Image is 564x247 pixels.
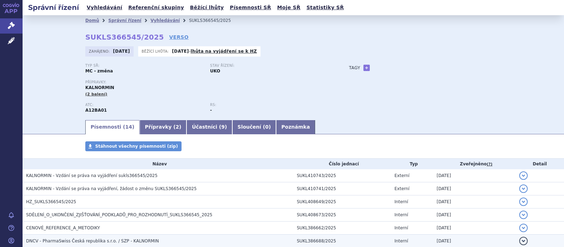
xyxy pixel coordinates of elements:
[23,159,293,169] th: Název
[85,120,140,134] a: Písemnosti (14)
[276,120,315,134] a: Poznámka
[151,18,180,23] a: Vyhledávání
[26,225,100,230] span: CENOVÉ_REFERENCE_A_METODIKY
[433,195,516,208] td: [DATE]
[169,34,189,41] a: VERSO
[394,173,409,178] span: Externí
[391,159,433,169] th: Typ
[26,199,76,204] span: HZ_SUKLS366545/2025
[232,120,276,134] a: Sloučení (0)
[304,3,346,12] a: Statistiky SŘ
[210,64,328,68] p: Stav řízení:
[275,3,302,12] a: Moje SŘ
[433,159,516,169] th: Zveřejněno
[172,48,257,54] p: -
[519,211,528,219] button: detail
[363,65,370,71] a: +
[85,108,107,113] strong: CHLORID DRASELNÝ
[519,198,528,206] button: detail
[293,182,391,195] td: SUKL410741/2025
[188,3,226,12] a: Běžící lhůty
[433,208,516,222] td: [DATE]
[126,3,186,12] a: Referenční skupiny
[394,212,408,217] span: Interní
[26,239,159,243] span: DNCV - PharmaSwiss Česká republika s.r.o. / SZP - KALNORMIN
[228,3,273,12] a: Písemnosti SŘ
[85,85,114,90] span: KALNORMIN
[516,159,564,169] th: Detail
[293,222,391,235] td: SUKL386662/2025
[349,64,360,72] h3: Tagy
[95,144,178,149] span: Stáhnout všechny písemnosti (zip)
[85,18,99,23] a: Domů
[125,124,132,130] span: 14
[176,124,179,130] span: 2
[433,169,516,182] td: [DATE]
[519,171,528,180] button: detail
[142,48,170,54] span: Běžící lhůta:
[140,120,186,134] a: Přípravky (2)
[394,199,408,204] span: Interní
[221,124,225,130] span: 9
[394,225,408,230] span: Interní
[85,3,124,12] a: Vyhledávání
[113,49,130,54] strong: [DATE]
[191,49,257,54] a: lhůta na vyjádření se k HZ
[85,33,164,41] strong: SUKLS366545/2025
[85,80,335,84] p: Přípravky:
[85,92,108,96] span: (2 balení)
[210,69,220,73] strong: UKO
[85,103,203,107] p: ATC:
[519,237,528,245] button: detail
[487,162,492,167] abbr: (?)
[26,186,197,191] span: KALNORMIN - Vzdání se práva na vyjádření, žádost o změnu SUKLS366545/2025
[293,169,391,182] td: SUKL410743/2025
[394,186,409,191] span: Externí
[23,2,85,12] h2: Správní řízení
[85,69,113,73] strong: MC - změna
[186,120,232,134] a: Účastníci (9)
[172,49,189,54] strong: [DATE]
[189,15,240,26] li: SUKLS366545/2025
[519,224,528,232] button: detail
[293,159,391,169] th: Číslo jednací
[85,64,203,68] p: Typ SŘ:
[433,222,516,235] td: [DATE]
[210,108,212,113] strong: -
[433,182,516,195] td: [DATE]
[394,239,408,243] span: Interní
[89,48,111,54] span: Zahájeno:
[265,124,269,130] span: 0
[293,195,391,208] td: SUKL408649/2025
[85,141,182,151] a: Stáhnout všechny písemnosti (zip)
[210,103,328,107] p: RS:
[108,18,141,23] a: Správní řízení
[26,212,212,217] span: SDĚLENÍ_O_UKONČENÍ_ZJIŠŤOVÁNÍ_PODKLADŮ_PRO_ROZHODNUTÍ_SUKLS366545_2025
[519,184,528,193] button: detail
[293,208,391,222] td: SUKL408673/2025
[26,173,158,178] span: KALNORMIN - Vzdání se práva na vyjádření sukls366545/2025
